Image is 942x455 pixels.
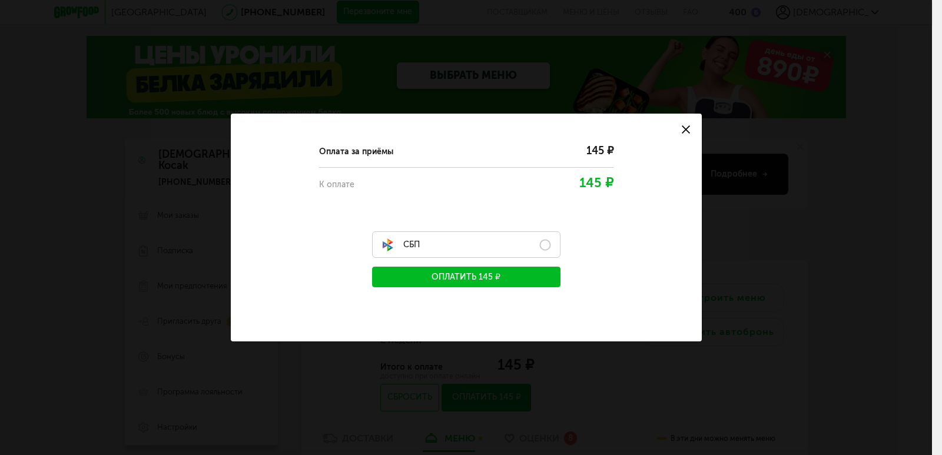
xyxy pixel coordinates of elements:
div: Оплата за приёмы [319,145,525,158]
img: sbp-pay.a0b1cb1.svg [382,238,394,251]
span: 145 ₽ [579,175,613,191]
span: СБП [382,238,420,251]
div: К оплате [319,178,407,191]
div: 145 ₽ [525,141,613,160]
button: Оплатить 145 ₽ [372,267,560,287]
